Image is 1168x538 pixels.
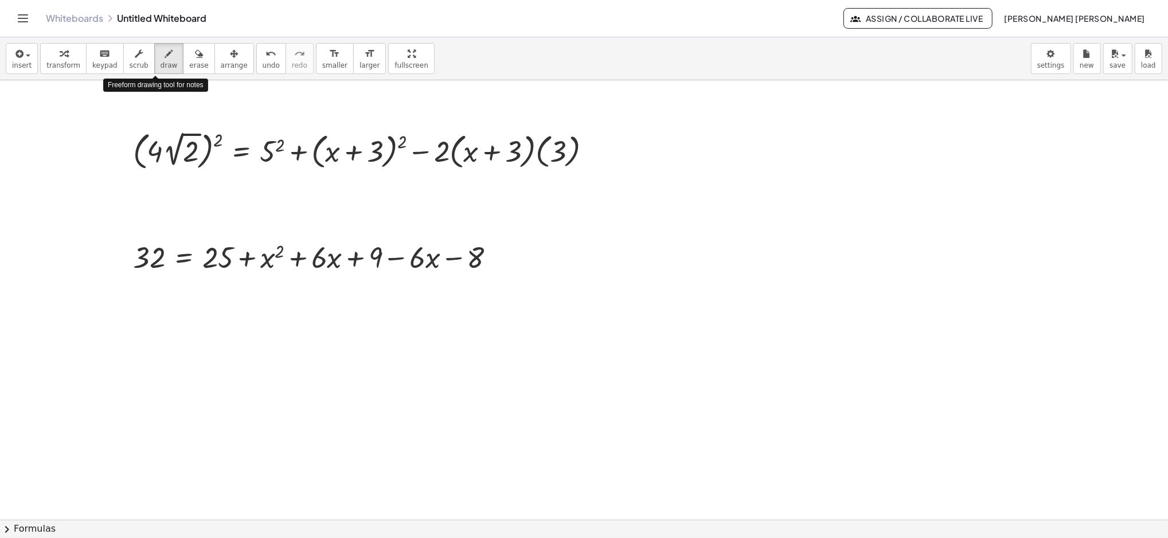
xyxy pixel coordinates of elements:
span: erase [189,61,208,69]
a: Whiteboards [46,13,103,24]
span: redo [292,61,307,69]
button: new [1073,43,1101,74]
span: Assign / Collaborate Live [853,13,983,24]
button: [PERSON_NAME] [PERSON_NAME] [995,8,1154,29]
span: keypad [92,61,118,69]
button: Assign / Collaborate Live [843,8,993,29]
span: save [1110,61,1126,69]
button: Toggle navigation [14,9,32,28]
button: erase [183,43,214,74]
button: redoredo [286,43,314,74]
button: load [1135,43,1162,74]
span: settings [1037,61,1065,69]
button: save [1103,43,1132,74]
button: transform [40,43,87,74]
button: format_sizesmaller [316,43,354,74]
button: insert [6,43,38,74]
button: settings [1031,43,1071,74]
span: transform [46,61,80,69]
button: scrub [123,43,155,74]
span: draw [161,61,178,69]
div: Freeform drawing tool for notes [103,79,208,92]
i: undo [265,47,276,61]
span: load [1141,61,1156,69]
span: fullscreen [394,61,428,69]
span: new [1080,61,1094,69]
button: format_sizelarger [353,43,386,74]
button: arrange [214,43,254,74]
span: larger [360,61,380,69]
button: draw [154,43,184,74]
span: [PERSON_NAME] [PERSON_NAME] [1004,13,1145,24]
button: keyboardkeypad [86,43,124,74]
i: keyboard [99,47,110,61]
span: smaller [322,61,347,69]
i: format_size [329,47,340,61]
span: scrub [130,61,149,69]
i: format_size [364,47,375,61]
span: insert [12,61,32,69]
i: redo [294,47,305,61]
button: undoundo [256,43,286,74]
span: undo [263,61,280,69]
span: arrange [221,61,248,69]
button: fullscreen [388,43,434,74]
